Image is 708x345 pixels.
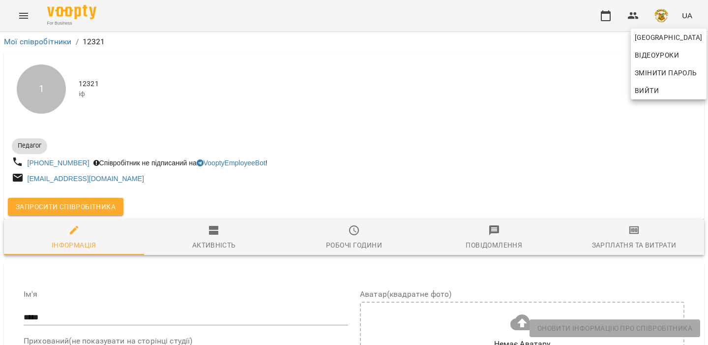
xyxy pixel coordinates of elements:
[631,64,707,82] a: Змінити пароль
[635,85,659,96] span: Вийти
[635,67,703,79] span: Змінити пароль
[635,49,679,61] span: Відеоуроки
[631,29,707,46] a: [GEOGRAPHIC_DATA]
[631,82,707,99] button: Вийти
[635,31,703,43] span: [GEOGRAPHIC_DATA]
[631,46,683,64] a: Відеоуроки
